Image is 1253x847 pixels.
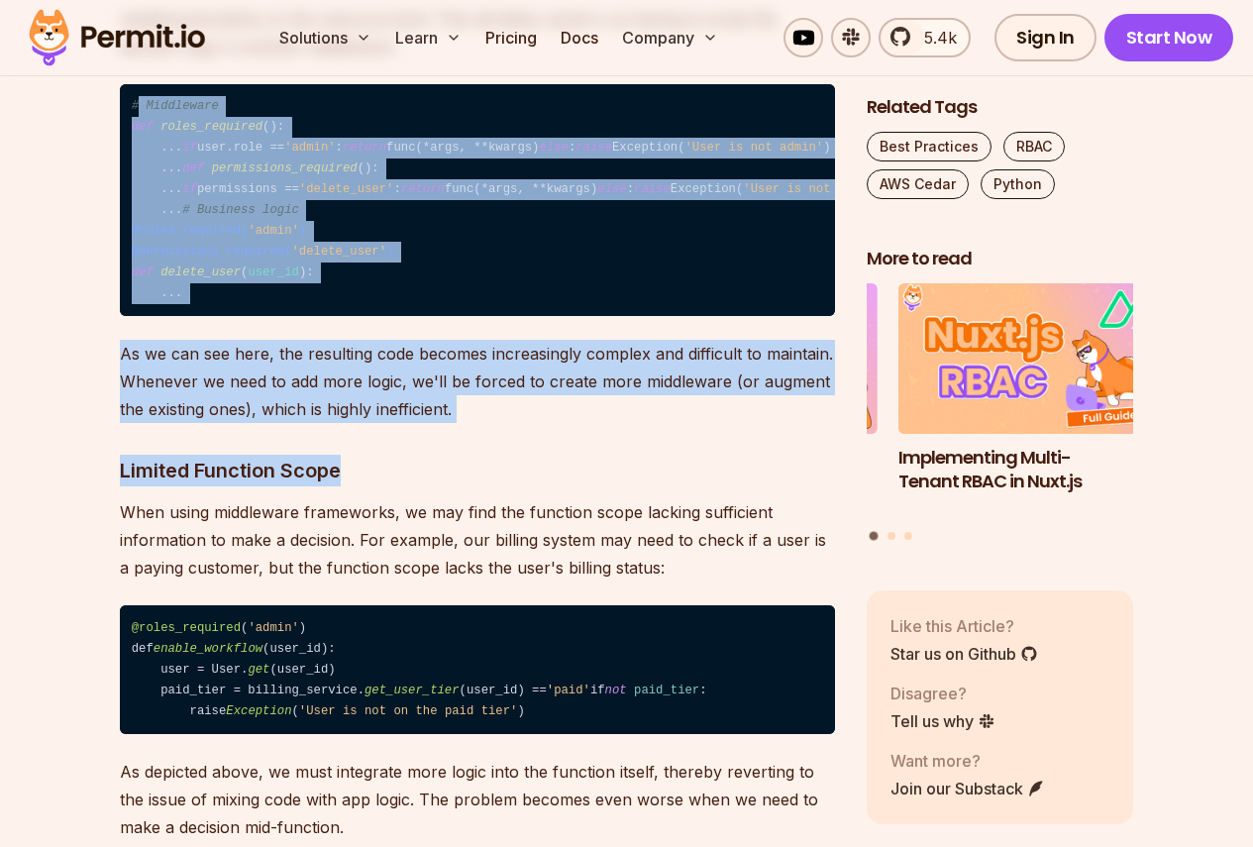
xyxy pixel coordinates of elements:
[182,141,197,155] span: if
[879,18,971,57] a: 5.4k
[575,141,612,155] span: raise
[160,120,262,134] span: roles_required
[898,445,1166,494] h3: Implementing Multi-Tenant RBAC in Nuxt.js
[610,445,878,518] h3: How to Use JWTs for Authorization: Best Practices and Common Mistakes
[634,684,699,697] span: paid_tier
[870,531,879,540] button: Go to slide 1
[132,120,154,134] span: def
[120,498,835,582] p: When using middleware frameworks, we may find the function scope lacking sufficient information t...
[120,455,835,486] h3: Limited Function Scope
[867,247,1134,271] h2: More to read
[120,758,835,841] p: As depicted above, we must integrate more logic into the function itself, thereby reverting to th...
[610,283,878,519] li: 3 of 3
[132,621,241,635] span: @roles_required
[890,776,1045,799] a: Join our Substack
[248,224,298,238] span: 'admin'
[132,224,306,238] span: @roles_required( )
[182,161,204,175] span: def
[867,132,992,161] a: Best Practices
[904,531,912,539] button: Go to slide 3
[401,182,445,196] span: return
[291,245,386,259] span: 'delete_user'
[553,18,606,57] a: Docs
[890,748,1045,772] p: Want more?
[685,141,824,155] span: 'User is not admin'
[890,613,1038,637] p: Like this Article?
[248,265,298,279] span: user_id
[867,95,1134,120] h2: Related Tags
[888,531,895,539] button: Go to slide 2
[610,283,878,434] img: How to Use JWTs for Authorization: Best Practices and Common Mistakes
[284,141,335,155] span: 'admin'
[226,704,291,718] span: Exception
[614,18,726,57] button: Company
[547,684,590,697] span: 'paid'
[898,283,1166,434] img: Implementing Multi-Tenant RBAC in Nuxt.js
[539,141,568,155] span: else
[890,641,1038,665] a: Star us on Github
[248,663,269,677] span: get
[743,182,882,196] span: 'User is not admin'
[890,681,995,704] p: Disagree?
[898,283,1166,519] li: 1 of 3
[994,14,1096,61] a: Sign In
[212,161,358,175] span: permissions_required
[182,203,299,217] span: # Business logic
[248,621,298,635] span: 'admin'
[20,4,214,71] img: Permit logo
[477,18,545,57] a: Pricing
[1003,132,1065,161] a: RBAC
[160,265,241,279] span: delete_user
[1104,14,1234,61] a: Start Now
[120,340,835,423] p: As we can see here, the resulting code becomes increasingly complex and difficult to maintain. Wh...
[898,283,1166,519] a: Implementing Multi-Tenant RBAC in Nuxt.jsImplementing Multi-Tenant RBAC in Nuxt.js
[890,708,995,732] a: Tell us why
[154,642,262,656] span: enable_workflow
[271,18,379,57] button: Solutions
[182,182,197,196] span: if
[132,245,394,259] span: @permissions_required( )
[343,141,386,155] span: return
[597,182,626,196] span: else
[132,99,219,113] span: # Middleware
[120,84,835,317] code: (): ... user.role == : func(*args, **kwargs) : Exception( ) ... (): ... permissions == : func(*ar...
[299,704,518,718] span: 'User is not on the paid tier'
[605,684,627,697] span: not
[867,283,1134,543] div: Posts
[387,18,470,57] button: Learn
[120,605,835,734] code: ( ) def (user_id): user = User. (user_id) paid_tier = billing_service. (user_id) == if : raise ( )
[299,182,394,196] span: 'delete_user'
[867,169,969,199] a: AWS Cedar
[132,265,154,279] span: def
[365,684,460,697] span: get_user_tier
[912,26,957,50] span: 5.4k
[981,169,1055,199] a: Python
[634,182,671,196] span: raise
